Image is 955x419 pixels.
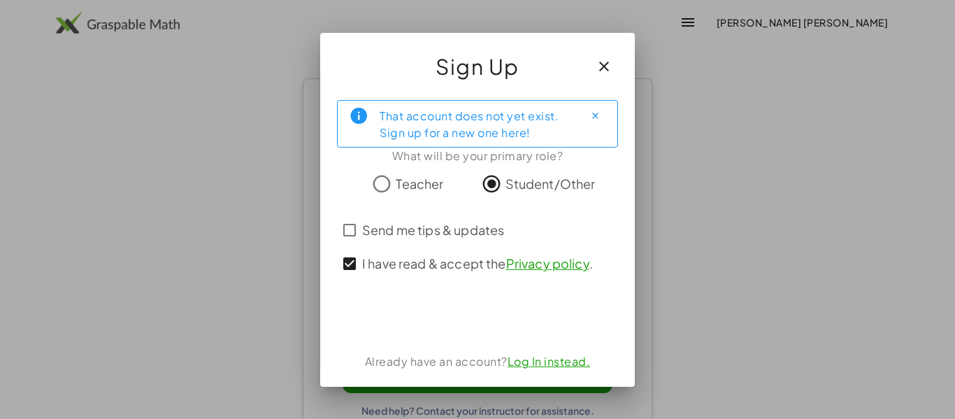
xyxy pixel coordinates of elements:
[337,148,618,164] div: What will be your primary role?
[401,301,554,332] iframe: Sign in with Google Button
[362,254,593,273] span: I have read & accept the .
[436,50,519,83] span: Sign Up
[584,105,606,127] button: Close
[337,353,618,370] div: Already have an account?
[505,174,596,193] span: Student/Other
[362,220,504,239] span: Send me tips & updates
[506,255,589,271] a: Privacy policy
[380,106,573,141] div: That account does not yet exist. Sign up for a new one here!
[508,354,591,369] a: Log In instead.
[396,174,443,193] span: Teacher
